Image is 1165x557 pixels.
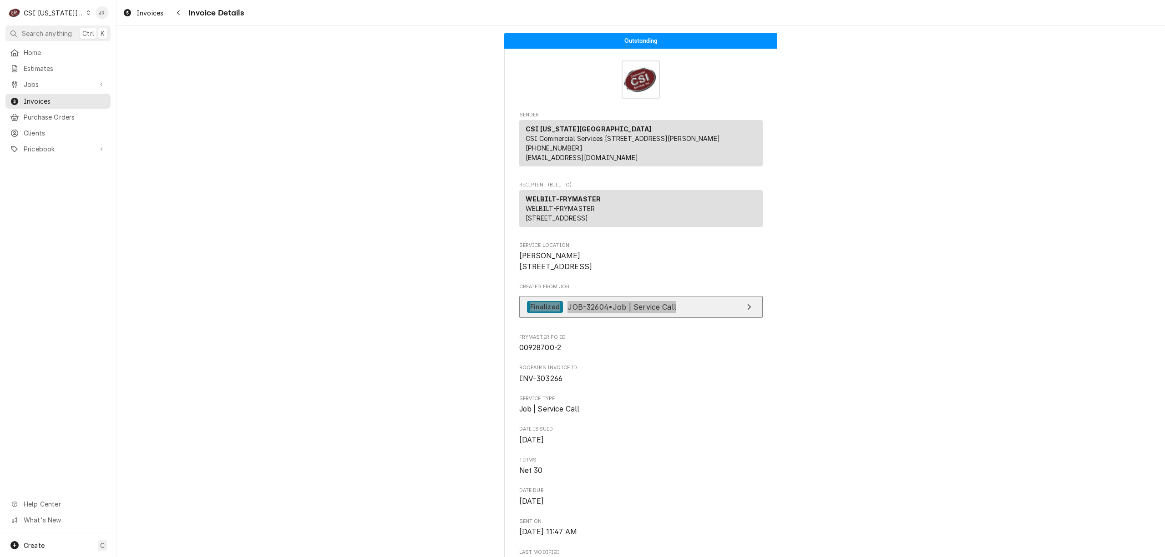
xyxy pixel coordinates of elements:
[526,195,601,203] strong: WELBILT-FRYMASTER
[5,497,111,512] a: Go to Help Center
[5,45,111,60] a: Home
[137,8,163,18] span: Invoices
[519,111,763,171] div: Invoice Sender
[519,527,577,536] span: [DATE] 11:47 AM
[5,512,111,527] a: Go to What's New
[519,527,763,537] span: Sent On
[24,112,106,122] span: Purchase Orders
[519,487,763,494] span: Date Due
[519,436,544,444] span: [DATE]
[171,5,186,20] button: Navigate back
[519,518,763,525] span: Sent On
[519,373,763,384] span: Roopairs Invoice ID
[526,135,720,142] span: CSI Commercial Services [STREET_ADDRESS][PERSON_NAME]
[519,190,763,231] div: Recipient (Bill To)
[519,395,763,402] span: Service Type
[519,364,763,384] div: Roopairs Invoice ID
[519,518,763,537] div: Sent On
[519,374,563,383] span: INV-303266
[519,296,763,318] a: View Job
[24,48,106,57] span: Home
[519,549,763,556] span: Last Modified
[519,364,763,371] span: Roopairs Invoice ID
[624,38,658,44] span: Outstanding
[519,426,763,445] div: Date Issued
[5,141,111,156] a: Go to Pricebook
[519,283,763,291] span: Created From Job
[5,125,111,141] a: Clients
[519,242,763,249] span: Service Location
[186,7,243,19] span: Invoice Details
[519,111,763,119] span: Sender
[519,426,763,433] span: Date Issued
[519,487,763,507] div: Date Due
[519,242,763,272] div: Service Location
[519,251,593,271] span: [PERSON_NAME] [STREET_ADDRESS]
[519,496,763,507] span: Date Due
[101,29,105,38] span: K
[24,64,106,73] span: Estimates
[519,190,763,227] div: Recipient (Bill To)
[519,457,763,476] div: Terms
[8,6,21,19] div: CSI Kansas City's Avatar
[526,205,595,222] span: WELBILT-FRYMASTER [STREET_ADDRESS]
[519,497,544,506] span: [DATE]
[519,343,562,352] span: 00928700-2
[5,77,111,92] a: Go to Jobs
[24,80,92,89] span: Jobs
[5,25,111,41] button: Search anythingCtrlK
[96,6,108,19] div: Jessica Rentfro's Avatar
[5,110,111,125] a: Purchase Orders
[519,120,763,170] div: Sender
[519,465,763,476] span: Terms
[24,542,45,549] span: Create
[519,457,763,464] span: Terms
[24,515,105,525] span: What's New
[519,181,763,189] span: Recipient (Bill To)
[519,181,763,231] div: Invoice Recipient
[519,466,543,475] span: Net 30
[519,405,580,413] span: Job | Service Call
[519,334,763,341] span: Frymaster PO ID
[519,435,763,446] span: Date Issued
[100,541,105,550] span: C
[526,144,582,152] a: [PHONE_NUMBER]
[519,334,763,353] div: Frymaster PO ID
[526,154,638,161] a: [EMAIL_ADDRESS][DOMAIN_NAME]
[504,33,777,49] div: Status
[96,6,108,19] div: JR
[5,94,111,109] a: Invoices
[519,342,763,353] span: Frymaster PO ID
[24,144,92,154] span: Pricebook
[519,283,763,322] div: Created From Job
[567,302,676,311] span: JOB-32604 • Job | Service Call
[526,125,652,133] strong: CSI [US_STATE][GEOGRAPHIC_DATA]
[24,128,106,138] span: Clients
[22,29,72,38] span: Search anything
[8,6,21,19] div: C
[24,96,106,106] span: Invoices
[5,61,111,76] a: Estimates
[519,395,763,415] div: Service Type
[519,120,763,166] div: Sender
[527,301,563,313] div: Finalized
[24,499,105,509] span: Help Center
[519,251,763,272] span: Service Location
[119,5,167,20] a: Invoices
[622,60,660,99] img: Logo
[519,404,763,415] span: Service Type
[82,29,94,38] span: Ctrl
[24,8,84,18] div: CSI [US_STATE][GEOGRAPHIC_DATA]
